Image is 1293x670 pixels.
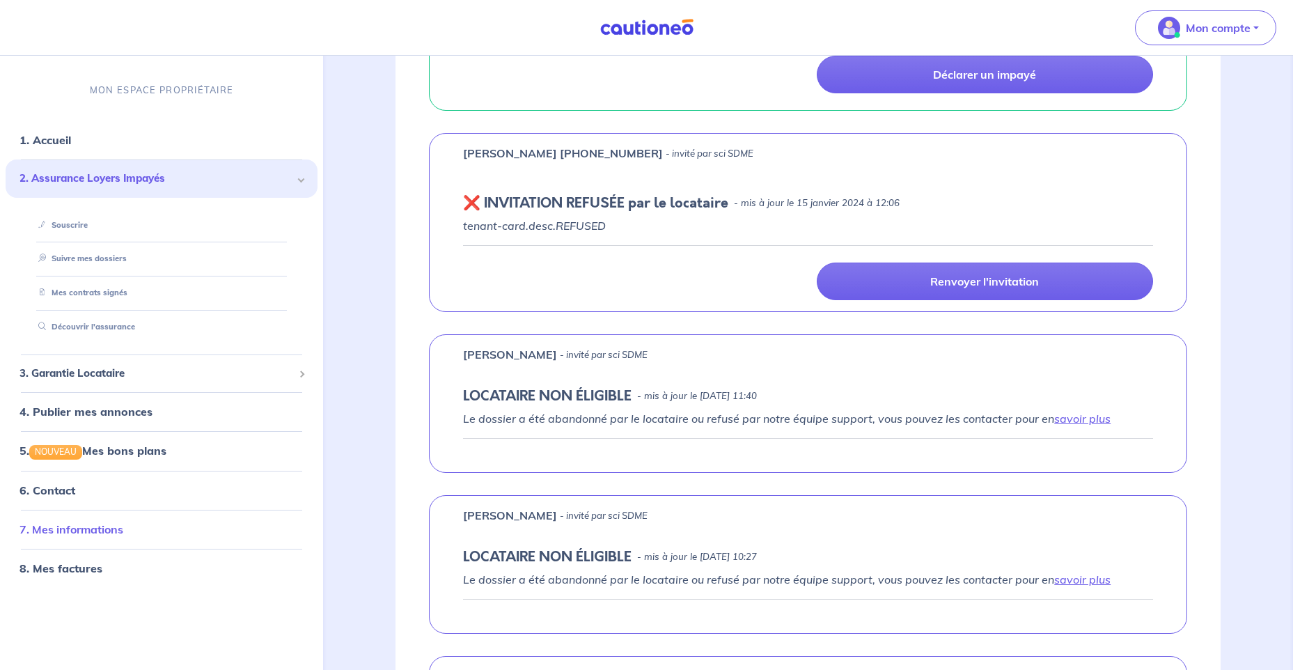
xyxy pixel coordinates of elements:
a: savoir plus [1054,412,1111,426]
p: Mon compte [1186,20,1251,36]
a: Renvoyer l'invitation [817,263,1153,300]
div: Mes contrats signés [22,281,301,304]
em: Le dossier a été abandonné par le locataire ou refusé par notre équipe support, vous pouvez les c... [463,572,1111,586]
div: 4. Publier mes annonces [6,398,318,426]
div: 7. Mes informations [6,515,318,543]
h5: LOCATAIRE NON ÉLIGIBLE [463,388,632,405]
div: 5.NOUVEAUMes bons plans [6,437,318,465]
div: state: ARCHIVED, Context: IN-LANDLORD,IN-LANDLORD-NO-CERTIFICATE [463,549,1153,566]
button: illu_account_valid_menu.svgMon compte [1135,10,1276,45]
a: Déclarer un impayé [817,56,1153,93]
div: Découvrir l'assurance [22,315,301,338]
a: 5.NOUVEAUMes bons plans [19,444,166,458]
em: Le dossier a été abandonné par le locataire ou refusé par notre équipe support, vous pouvez les c... [463,412,1111,426]
div: Souscrire [22,214,301,237]
p: [PERSON_NAME] [463,346,557,363]
a: 1. Accueil [19,133,71,147]
p: - invité par sci SDME [666,147,753,161]
img: Cautioneo [595,19,699,36]
p: tenant-card.desc.REFUSED [463,217,1153,234]
p: Déclarer un impayé [933,68,1036,81]
p: MON ESPACE PROPRIÉTAIRE [90,84,233,97]
div: state: ARCHIVED, Context: IN-LANDLORD,IN-LANDLORD-NO-CERTIFICATE [463,388,1153,405]
p: [PERSON_NAME] [PHONE_NUMBER] [463,145,663,162]
div: 3. Garantie Locataire [6,360,318,387]
div: 1. Accueil [6,126,318,154]
p: - invité par sci SDME [560,348,648,362]
span: 2. Assurance Loyers Impayés [19,171,293,187]
a: 4. Publier mes annonces [19,405,152,419]
div: 8. Mes factures [6,554,318,582]
p: - mis à jour le 15 janvier 2024 à 12:06 [734,196,900,210]
h5: ❌ INVITATION REFUSÉE par le locataire [463,195,728,212]
p: - mis à jour le [DATE] 11:40 [637,389,757,403]
a: Souscrire [33,220,88,230]
p: - invité par sci SDME [560,509,648,523]
p: Renvoyer l'invitation [930,274,1039,288]
a: 8. Mes factures [19,561,102,575]
a: 6. Contact [19,483,75,497]
p: [PERSON_NAME] [463,507,557,524]
a: 7. Mes informations [19,522,123,536]
h5: LOCATAIRE NON ÉLIGIBLE [463,549,632,566]
div: 6. Contact [6,476,318,504]
div: state: REFUSED, Context: IN-LANDLORD [463,195,1153,212]
a: Découvrir l'assurance [33,322,135,332]
a: savoir plus [1054,572,1111,586]
div: 2. Assurance Loyers Impayés [6,159,318,198]
p: - mis à jour le [DATE] 10:27 [637,550,757,564]
a: Mes contrats signés [33,288,127,297]
img: illu_account_valid_menu.svg [1158,17,1180,39]
div: Suivre mes dossiers [22,248,301,271]
span: 3. Garantie Locataire [19,366,293,382]
a: Suivre mes dossiers [33,254,127,264]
